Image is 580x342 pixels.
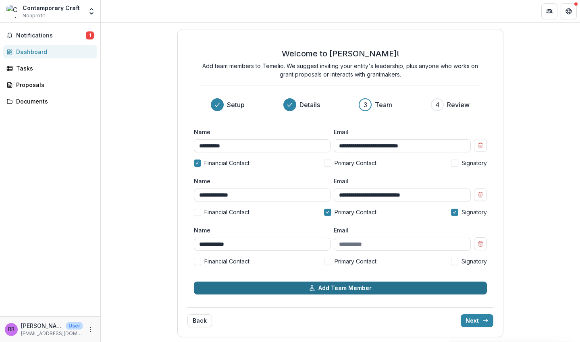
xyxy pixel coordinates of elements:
span: Signatory [462,159,487,167]
div: 3 [364,100,367,110]
h3: Setup [227,100,245,110]
button: Open entity switcher [86,3,97,19]
span: Financial Contact [204,208,249,216]
p: [EMAIL_ADDRESS][DOMAIN_NAME] [21,330,83,337]
label: Email [334,177,466,185]
span: Nonprofit [23,12,45,19]
p: User [66,322,83,330]
span: Signatory [462,208,487,216]
p: Add team members to Temelio. We suggest inviting your entity's leadership, plus anyone who works ... [199,62,481,79]
button: Remove team member [474,188,487,201]
div: Proposals [16,81,91,89]
h3: Details [299,100,320,110]
button: Next [461,314,493,327]
button: Remove team member [474,139,487,152]
div: 4 [435,100,440,110]
label: Email [334,226,466,234]
a: Documents [3,95,97,108]
span: Primary Contact [335,208,376,216]
label: Name [194,128,326,136]
label: Email [334,128,466,136]
h3: Team [375,100,392,110]
button: More [86,325,96,334]
span: Financial Contact [204,257,249,265]
label: Name [194,226,326,234]
div: Contemporary Craft [23,4,80,12]
div: Rachel Rearick [8,327,15,332]
span: Notifications [16,32,86,39]
label: Name [194,177,326,185]
button: Partners [541,3,557,19]
span: Signatory [462,257,487,265]
a: Proposals [3,78,97,91]
span: Financial Contact [204,159,249,167]
p: [PERSON_NAME] [21,321,63,330]
span: Primary Contact [335,159,376,167]
button: Get Help [561,3,577,19]
div: Documents [16,97,91,106]
button: Notifications1 [3,29,97,42]
a: Tasks [3,62,97,75]
button: Remove team member [474,237,487,250]
button: Add Team Member [194,282,487,294]
div: Tasks [16,64,91,73]
a: Dashboard [3,45,97,58]
img: Contemporary Craft [6,5,19,18]
div: Progress [211,98,470,111]
div: Dashboard [16,48,91,56]
h3: Review [447,100,470,110]
span: Primary Contact [335,257,376,265]
span: 1 [86,31,94,39]
button: Back [187,314,212,327]
h2: Welcome to [PERSON_NAME]! [282,49,399,58]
